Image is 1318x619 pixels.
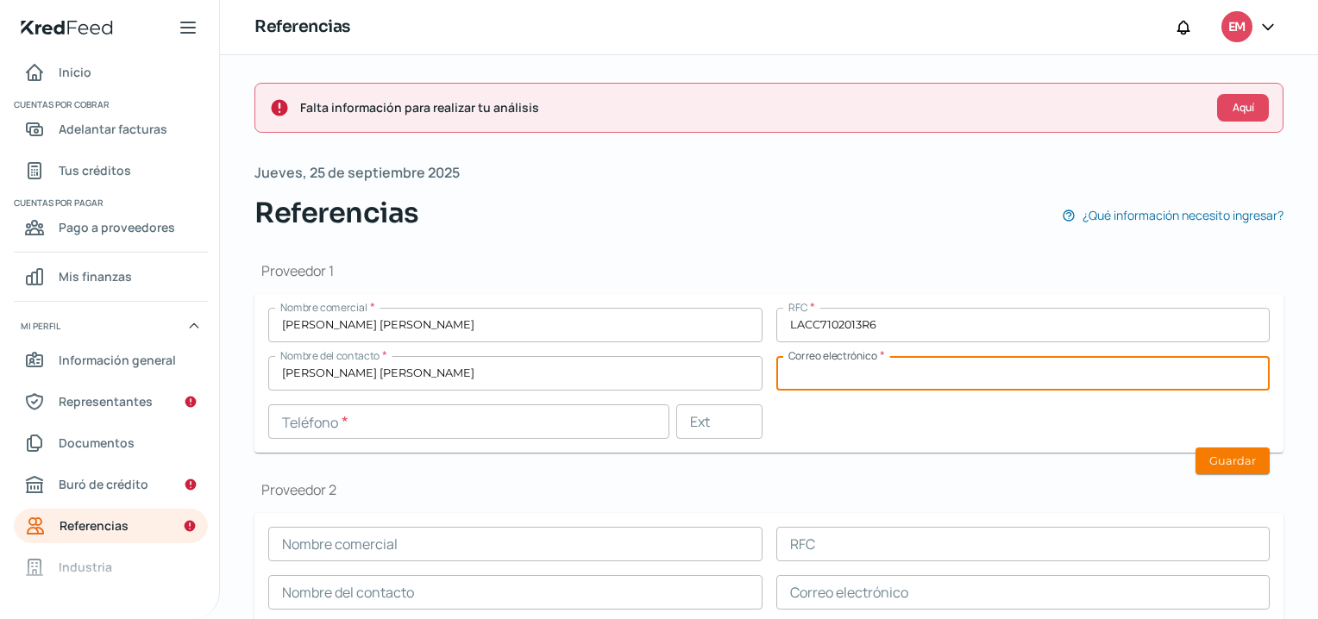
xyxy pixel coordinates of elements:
span: Referencias [60,515,129,536]
span: Referencias [254,192,419,234]
span: Aquí [1233,103,1254,113]
span: Pago a proveedores [59,216,175,238]
span: Cuentas por cobrar [14,97,205,112]
a: Pago a proveedores [14,210,208,245]
span: Redes sociales [59,597,147,619]
a: Representantes [14,385,208,419]
span: ¿Qué información necesito ingresar? [1083,204,1283,226]
a: Mis finanzas [14,259,208,294]
span: Tus créditos [59,159,131,181]
span: RFC [788,300,807,315]
span: Nombre del contacto [280,348,380,363]
span: Información general [59,349,176,371]
h1: Proveedor 1 [254,261,1283,280]
span: Cuentas por pagar [14,195,205,210]
h1: Proveedor 2 [254,480,1283,499]
span: Jueves, 25 de septiembre 2025 [254,160,460,185]
span: Mi perfil [21,318,60,334]
span: Falta información para realizar tu análisis [300,97,1203,118]
a: Adelantar facturas [14,112,208,147]
span: Documentos [59,432,135,453]
a: Referencias [14,509,208,543]
button: Guardar [1196,447,1270,474]
a: Inicio [14,55,208,90]
h1: Referencias [254,15,350,40]
span: Buró de crédito [59,473,148,495]
a: Información general [14,343,208,378]
span: Correo electrónico [788,348,877,363]
a: Documentos [14,426,208,460]
a: Industria [14,550,208,585]
span: Industria [59,556,112,578]
span: EM [1228,17,1245,38]
span: Inicio [59,61,91,83]
a: Tus créditos [14,153,208,188]
a: Buró de crédito [14,467,208,502]
span: Nombre comercial [280,300,367,315]
button: Aquí [1217,94,1269,122]
span: Adelantar facturas [59,118,167,140]
span: Mis finanzas [59,266,132,287]
span: Representantes [59,391,153,412]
